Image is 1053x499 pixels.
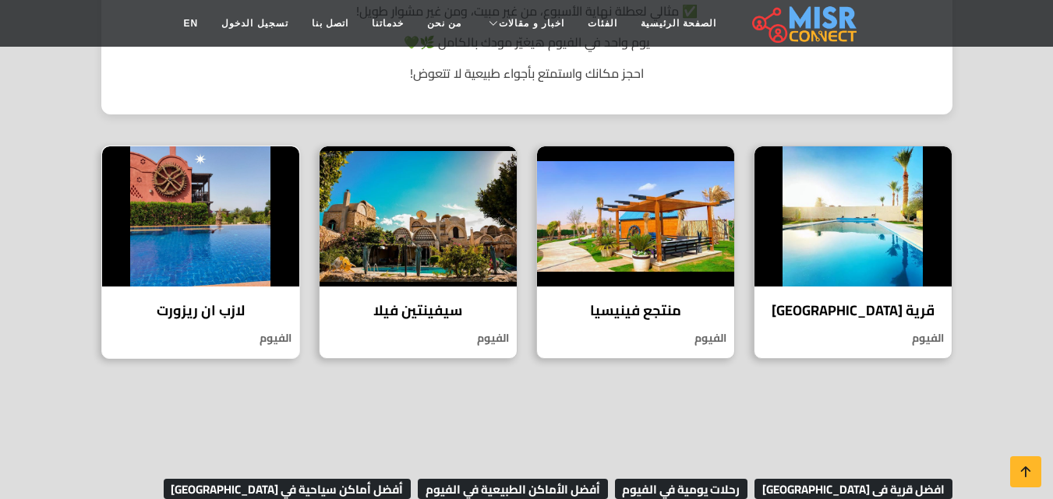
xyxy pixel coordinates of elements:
[360,9,415,38] a: خدماتنا
[164,479,412,499] span: أفضل أماكن سياحية في [GEOGRAPHIC_DATA]
[172,9,210,38] a: EN
[615,479,748,499] span: رحلات يومية في الفيوم
[309,146,527,360] a: سيفينتين فيلا سيفينتين فيلا الفيوم
[499,16,564,30] span: اخبار و مقالات
[92,146,309,360] a: لازب ان ريزورت لازب ان ريزورت الفيوم
[576,9,629,38] a: الفئات
[114,302,288,319] h4: لازب ان ريزورت
[300,9,360,38] a: اتصل بنا
[121,33,933,51] p: يوم واحد في الفيوم هيغيّر مودك بالكامل 🌿💚
[320,330,517,346] p: الفيوم
[537,146,734,286] img: منتجع فينيسيا
[549,302,723,319] h4: منتجع فينيسيا
[102,330,299,346] p: الفيوم
[744,146,962,360] a: قرية تونس قرية [GEOGRAPHIC_DATA] الفيوم
[320,146,517,286] img: سيفينتين فيلا
[473,9,576,38] a: اخبار و مقالات
[415,9,473,38] a: من نحن
[754,146,952,286] img: قرية تونس
[754,330,952,346] p: الفيوم
[418,479,608,499] span: أفضل الأماكن الطبيعية في الفيوم
[537,330,734,346] p: الفيوم
[527,146,744,360] a: منتجع فينيسيا منتجع فينيسيا الفيوم
[210,9,299,38] a: تسجيل الدخول
[629,9,728,38] a: الصفحة الرئيسية
[754,479,952,499] span: افضل قرية فى [GEOGRAPHIC_DATA]
[752,4,857,43] img: main.misr_connect
[331,302,505,319] h4: سيفينتين فيلا
[121,64,933,83] p: احجز مكانك واستمتع بأجواء طبيعية لا تتعوض!
[102,146,299,286] img: لازب ان ريزورت
[766,302,940,319] h4: قرية [GEOGRAPHIC_DATA]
